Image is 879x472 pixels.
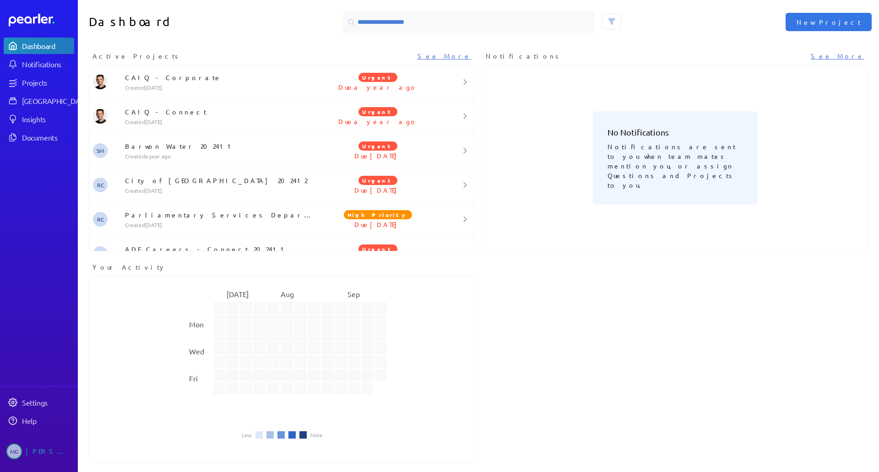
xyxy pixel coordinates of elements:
span: Notifications [486,51,562,61]
p: Created [DATE] [125,84,314,91]
a: See More [418,51,471,61]
p: City of [GEOGRAPHIC_DATA] 202412 [125,176,314,185]
a: Dashboard [4,38,74,54]
text: Sep [348,289,360,298]
div: Dashboard [22,41,73,50]
p: Created [DATE] [125,221,314,228]
span: Active Projects [92,51,181,61]
div: Help [22,416,73,425]
a: Dashboard [9,14,74,27]
text: Aug [281,289,294,298]
li: More [310,432,322,438]
img: James Layton [93,109,108,124]
p: CAIQ - Connect [125,107,314,116]
p: Due [DATE] [314,185,442,195]
p: Due [DATE] [314,151,442,160]
span: Stuart Meyers [93,246,108,261]
p: Due [DATE] [314,220,442,229]
a: Settings [4,394,74,411]
span: Robert Craig [93,178,108,192]
span: Urgent [358,244,397,254]
p: ADF Careers - Connect 202411 [125,244,314,254]
p: Created [DATE] [125,187,314,194]
p: Due a year ago [314,82,442,92]
div: Documents [22,133,73,142]
span: Robert Craig [93,212,108,227]
span: Urgent [358,141,397,151]
a: [GEOGRAPHIC_DATA] [4,92,74,109]
span: High Priority [344,210,412,219]
div: Projects [22,78,73,87]
a: Insights [4,111,74,127]
h1: Dashboard [89,11,278,33]
h3: No Notifications [608,126,743,138]
text: Wed [189,347,204,356]
div: Insights [22,114,73,124]
div: [PERSON_NAME] [26,444,71,459]
button: New Project [786,13,872,31]
span: Urgent [358,107,397,116]
a: MG[PERSON_NAME] [4,440,74,463]
div: [GEOGRAPHIC_DATA] [22,96,90,105]
p: Created [DATE] [125,118,314,125]
div: Settings [22,398,73,407]
span: Urgent [358,73,397,82]
a: Projects [4,74,74,91]
span: Matt Green [6,444,22,459]
span: Urgent [358,176,397,185]
p: CAIQ - Corporate [125,73,314,82]
a: Help [4,412,74,429]
p: Due a year ago [314,117,442,126]
text: Mon [189,320,204,329]
div: Notifications [22,60,73,69]
text: [DATE] [227,289,249,298]
a: Documents [4,129,74,146]
span: New Project [797,17,861,27]
p: Notifications are sent to you when team mates mention you, or assign Questions and Projects to you. [608,138,743,190]
p: Barwon Water 202411 [125,141,314,151]
a: Notifications [4,56,74,72]
p: Parliamentary Services Department [GEOGRAPHIC_DATA] - PSD014 [125,210,314,219]
text: Fri [189,374,198,383]
p: Created a year ago [125,152,314,160]
span: Stuart Meyers [93,143,108,158]
a: See More [811,51,864,61]
li: Less [242,432,252,438]
img: James Layton [93,75,108,89]
span: Your Activity [92,262,166,272]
